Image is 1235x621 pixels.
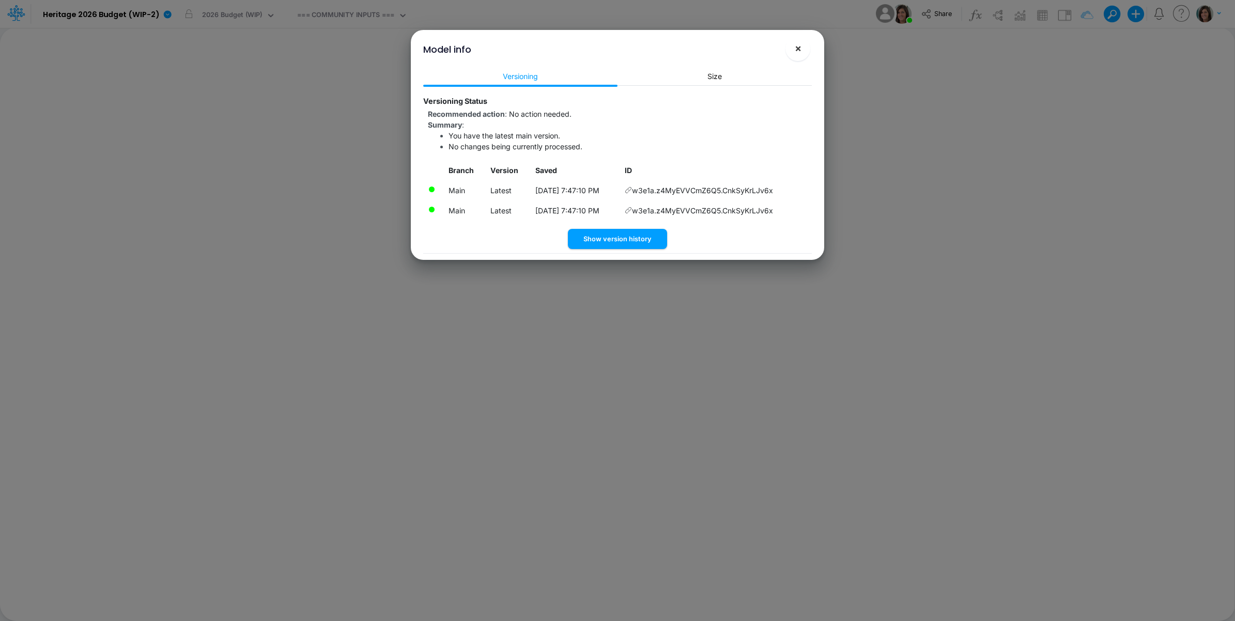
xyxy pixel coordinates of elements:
[625,205,632,216] span: Copy hyperlink to this version of the model
[486,200,531,221] td: Latest
[620,200,812,221] td: w3e1a.z4MyEVVCmZ6Q5.CnkSyKrLJv6x
[625,185,632,196] span: Copy hyperlink to this version of the model
[428,110,572,118] span: :
[423,97,487,105] strong: Versioning Status
[423,67,617,86] a: Versioning
[531,180,620,200] td: Local date/time when this version was saved
[531,200,620,221] td: Local date/time when this version was saved
[449,131,560,140] span: You have the latest main version.
[449,142,582,151] span: No changes being currently processed.
[428,206,436,213] div: There are no pending changes currently being processed
[509,110,572,118] span: No action needed.
[428,185,436,193] div: The changes in this model version have been processed into the latest main version
[428,120,462,129] strong: Summary
[428,110,505,118] strong: Recommended action
[428,119,812,130] div: :
[444,180,486,200] td: Model version currently loaded
[444,161,486,181] th: Branch
[620,161,812,181] th: ID
[568,229,667,249] button: Show version history
[531,161,620,181] th: Local date/time when this version was saved
[486,180,531,200] td: Latest
[785,36,810,61] button: Close
[795,42,801,54] span: ×
[632,185,773,196] span: w3e1a.z4MyEVVCmZ6Q5.CnkSyKrLJv6x
[444,200,486,221] td: Latest merged version
[423,42,471,56] div: Model info
[617,67,812,86] a: Size
[486,161,531,181] th: Version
